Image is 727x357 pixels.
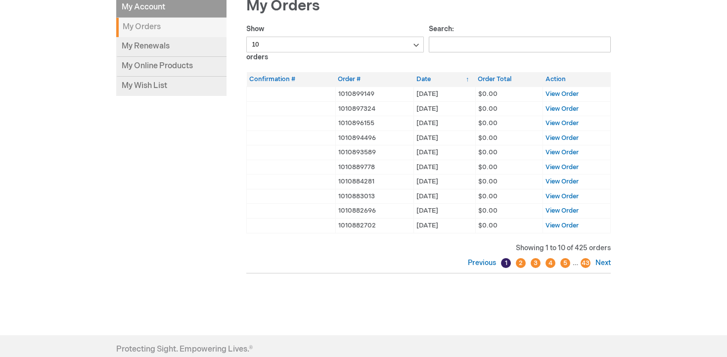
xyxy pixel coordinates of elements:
a: View Order [545,192,579,200]
a: View Order [545,90,579,98]
input: Search: [429,37,611,52]
td: 1010894496 [335,131,414,145]
td: [DATE] [414,160,475,175]
span: $0.00 [478,207,498,215]
a: 2 [516,258,526,268]
span: $0.00 [478,148,498,156]
span: … [573,259,578,267]
td: [DATE] [414,219,475,233]
a: View Order [545,222,579,229]
td: [DATE] [414,189,475,204]
td: 1010893589 [335,145,414,160]
td: [DATE] [414,116,475,131]
a: Previous [468,259,499,267]
div: Showing 1 to 10 of 425 orders [246,243,611,253]
td: 1010897324 [335,101,414,116]
td: 1010882702 [335,219,414,233]
a: My Wish List [116,77,227,96]
td: [DATE] [414,145,475,160]
a: View Order [545,134,579,142]
td: [DATE] [414,131,475,145]
td: 1010883013 [335,189,414,204]
td: [DATE] [414,101,475,116]
th: Order #: activate to sort column ascending [335,72,414,87]
select: Showorders [246,37,424,52]
strong: My Orders [116,18,227,37]
th: Order Total: activate to sort column ascending [475,72,543,87]
a: 4 [545,258,555,268]
th: Date: activate to sort column ascending [414,72,475,87]
label: Show orders [246,25,424,61]
a: View Order [545,119,579,127]
th: Action: activate to sort column ascending [543,72,611,87]
td: [DATE] [414,87,475,101]
a: View Order [545,207,579,215]
h4: Protecting Sight. Empowering Lives.® [116,345,253,354]
td: 1010889778 [335,160,414,175]
td: 1010899149 [335,87,414,101]
td: 1010896155 [335,116,414,131]
a: View Order [545,105,579,113]
span: $0.00 [478,119,498,127]
a: My Renewals [116,37,227,57]
span: $0.00 [478,192,498,200]
span: $0.00 [478,105,498,113]
span: $0.00 [478,134,498,142]
a: View Order [545,178,579,185]
span: $0.00 [478,90,498,98]
span: $0.00 [478,222,498,229]
td: [DATE] [414,175,475,189]
a: 5 [560,258,570,268]
th: Confirmation #: activate to sort column ascending [247,72,336,87]
a: View Order [545,163,579,171]
td: [DATE] [414,204,475,219]
a: 3 [531,258,541,268]
label: Search: [429,25,611,48]
td: 1010884281 [335,175,414,189]
a: 43 [581,258,591,268]
td: 1010882696 [335,204,414,219]
span: $0.00 [478,163,498,171]
a: View Order [545,148,579,156]
span: $0.00 [478,178,498,185]
a: 1 [501,258,511,268]
a: My Online Products [116,57,227,77]
a: Next [593,259,611,267]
